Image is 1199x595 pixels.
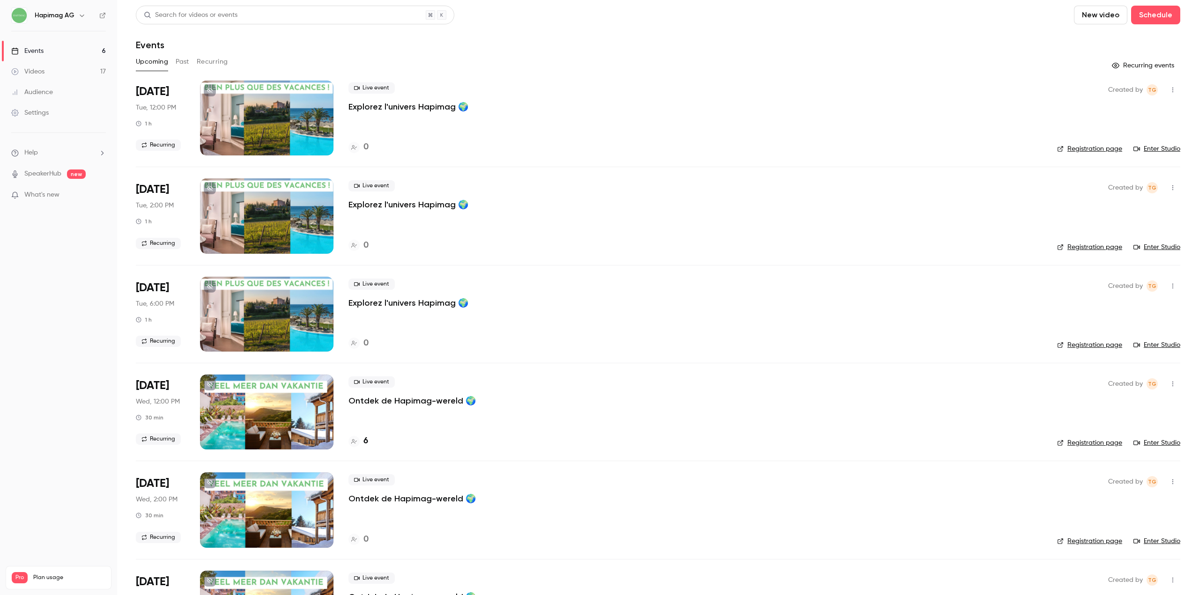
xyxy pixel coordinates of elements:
[136,512,163,519] div: 30 min
[1133,438,1180,448] a: Enter Studio
[136,84,169,99] span: [DATE]
[33,574,105,581] span: Plan usage
[11,46,44,56] div: Events
[348,101,468,112] a: Explorez l'univers Hapimag 🌍
[1057,438,1122,448] a: Registration page
[1108,84,1143,95] span: Created by
[348,279,395,290] span: Live event
[136,238,181,249] span: Recurring
[35,11,74,20] h6: Hapimag AG
[12,8,27,23] img: Hapimag AG
[136,316,152,323] div: 1 h
[136,299,174,309] span: Tue, 6:00 PM
[348,376,395,388] span: Live event
[136,336,181,347] span: Recurring
[348,533,369,546] a: 0
[348,297,468,309] a: Explorez l'univers Hapimag 🌍
[348,337,369,350] a: 0
[348,573,395,584] span: Live event
[1148,84,1156,95] span: TG
[1108,574,1143,586] span: Created by
[363,533,369,546] h4: 0
[348,82,395,94] span: Live event
[1108,182,1143,193] span: Created by
[1133,536,1180,546] a: Enter Studio
[136,476,169,491] span: [DATE]
[1057,340,1122,350] a: Registration page
[136,277,185,352] div: Aug 26 Tue, 6:00 PM (Europe/Zurich)
[1057,536,1122,546] a: Registration page
[67,169,86,179] span: new
[136,495,178,504] span: Wed, 2:00 PM
[1057,242,1122,252] a: Registration page
[136,182,169,197] span: [DATE]
[136,140,181,151] span: Recurring
[1133,242,1180,252] a: Enter Studio
[1108,280,1143,292] span: Created by
[1148,476,1156,487] span: TG
[95,191,106,199] iframe: Noticeable Trigger
[1147,476,1158,487] span: Tiziana Gallizia
[11,67,44,76] div: Videos
[363,239,369,252] h4: 0
[1131,6,1180,24] button: Schedule
[348,199,468,210] a: Explorez l'univers Hapimag 🌍
[136,120,152,127] div: 1 h
[11,108,49,118] div: Settings
[1148,574,1156,586] span: TG
[136,375,185,449] div: Sep 3 Wed, 12:00 PM (Europe/Zurich)
[136,414,163,421] div: 30 min
[11,148,106,158] li: help-dropdown-opener
[1108,476,1143,487] span: Created by
[197,54,228,69] button: Recurring
[348,435,368,448] a: 6
[348,474,395,485] span: Live event
[363,435,368,448] h4: 6
[1147,84,1158,95] span: Tiziana Gallizia
[136,280,169,295] span: [DATE]
[136,397,180,406] span: Wed, 12:00 PM
[1147,378,1158,389] span: Tiziana Gallizia
[1147,280,1158,292] span: Tiziana Gallizia
[1148,280,1156,292] span: TG
[24,148,38,158] span: Help
[348,395,476,406] a: Ontdek de Hapimag-wereld 🌍
[176,54,189,69] button: Past
[136,218,152,225] div: 1 h
[11,88,53,97] div: Audience
[136,39,164,51] h1: Events
[348,141,369,154] a: 0
[1148,378,1156,389] span: TG
[12,572,28,583] span: Pro
[1133,340,1180,350] a: Enter Studio
[1108,58,1180,73] button: Recurring events
[1057,144,1122,154] a: Registration page
[363,337,369,350] h4: 0
[1074,6,1127,24] button: New video
[136,103,176,112] span: Tue, 12:00 PM
[1148,182,1156,193] span: TG
[136,433,181,445] span: Recurring
[363,141,369,154] h4: 0
[144,10,237,20] div: Search for videos or events
[1133,144,1180,154] a: Enter Studio
[1147,182,1158,193] span: Tiziana Gallizia
[136,201,174,210] span: Tue, 2:00 PM
[24,169,61,179] a: SpeakerHub
[136,178,185,253] div: Aug 26 Tue, 2:00 PM (Europe/Zurich)
[348,493,476,504] a: Ontdek de Hapimag-wereld 🌍
[348,180,395,191] span: Live event
[24,190,59,200] span: What's new
[136,81,185,155] div: Aug 26 Tue, 12:00 PM (Europe/Zurich)
[136,378,169,393] span: [DATE]
[136,54,168,69] button: Upcoming
[136,574,169,589] span: [DATE]
[1147,574,1158,586] span: Tiziana Gallizia
[136,532,181,543] span: Recurring
[348,239,369,252] a: 0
